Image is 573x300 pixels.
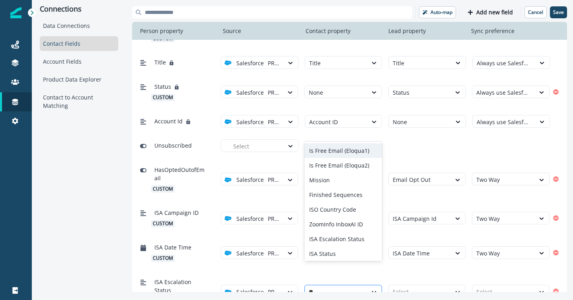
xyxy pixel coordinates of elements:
p: Add new field [476,9,513,16]
span: HasOptedOutofEmail [154,166,207,182]
img: salesforce [224,118,232,125]
button: Remove [550,285,562,297]
span: custom [151,185,175,193]
p: Salesforce [236,214,264,223]
div: ZoomInfo InboxAI ID [304,217,382,232]
span: ISA Campaign ID [154,208,199,217]
span: custom [151,94,175,101]
div: ISO Country Code [304,202,382,217]
p: Salesforce [236,59,264,67]
p: Cancel [528,10,543,15]
button: Remove [550,212,562,224]
button: Cancel [524,6,547,18]
span: Unsubscribed [154,141,192,150]
img: salesforce [224,176,232,183]
p: Lead property [385,27,429,35]
div: Data Connections [40,18,118,33]
div: Finished Sequences [304,187,382,202]
p: Sync preference [468,27,518,35]
div: Contact to Account Matching [40,90,118,113]
div: Is Free Email (Eloqua2) [304,158,382,173]
div: ISA Status [304,246,382,261]
span: custom [151,220,175,227]
p: Salesforce [236,249,264,257]
span: Account Id [154,117,183,125]
button: Save [550,6,567,18]
img: salesforce [224,215,232,222]
button: Remove [550,173,562,185]
p: Save [553,10,564,15]
p: Salesforce [236,175,264,184]
button: Auto-map [419,6,456,18]
img: salesforce [224,89,232,96]
p: Person property [137,27,186,35]
button: Remove [550,247,562,259]
img: salesforce [224,288,232,296]
p: Connections [40,5,118,14]
span: custom [151,255,175,262]
div: Product Data Explorer [40,72,118,87]
p: Auto-map [431,10,452,15]
span: ISA Date Time [154,243,191,251]
p: Salesforce [236,88,264,97]
img: salesforce [224,59,232,66]
p: Contact property [302,27,354,35]
div: Mission [304,173,382,187]
span: Title [154,58,166,66]
div: ISA Escalation Status [304,232,382,246]
p: Salesforce [236,118,264,126]
p: Source [220,27,244,35]
div: Is Free Email (Eloqua1) [304,143,382,158]
div: Account Fields [40,54,118,69]
span: ISA Escalation Status [154,278,207,294]
button: Add new field [463,6,518,18]
div: Contact Fields [40,36,118,51]
img: salesforce [224,249,232,257]
p: Salesforce [236,288,264,296]
button: Remove [550,86,562,98]
img: Inflection [10,7,21,18]
span: Status [154,82,171,91]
